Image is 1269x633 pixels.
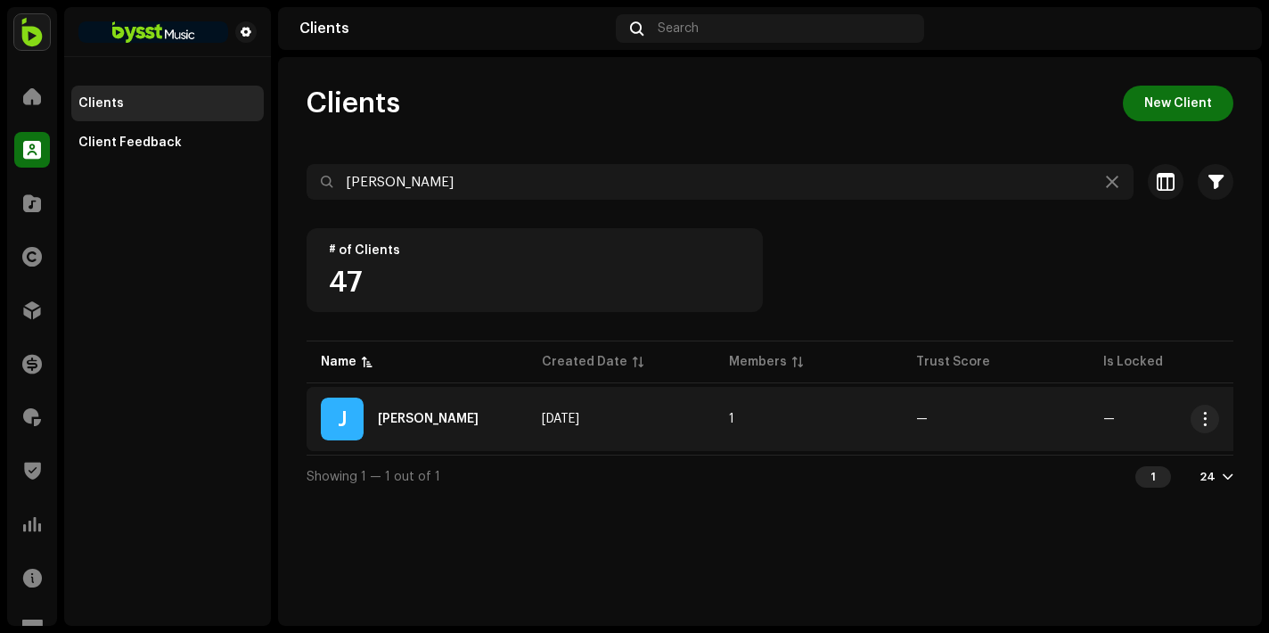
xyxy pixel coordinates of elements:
[78,21,228,43] img: 46b12eb3-9e32-42aa-8e68-3fef02059fc9
[78,136,182,150] div: Client Feedback
[329,243,741,258] div: # of Clients
[1135,466,1171,488] div: 1
[729,413,734,425] span: 1
[78,96,124,111] div: Clients
[1123,86,1233,121] button: New Client
[299,21,609,36] div: Clients
[307,228,763,312] re-o-card-value: # of Clients
[658,21,699,36] span: Search
[14,14,50,50] img: 1101a203-098c-4476-bbd3-7ad6d5604465
[321,353,356,371] div: Name
[1103,413,1262,425] re-a-table-badge: —
[916,413,1075,425] re-a-table-badge: —
[1199,470,1216,484] div: 24
[542,353,627,371] div: Created Date
[729,353,787,371] div: Members
[71,125,264,160] re-m-nav-item: Client Feedback
[542,413,579,425] span: Sep 7, 2025
[321,398,364,440] div: J
[1212,14,1240,43] img: 957c04f4-ba43-4d1e-8c1e-ef1970b466d2
[307,164,1134,200] input: Search
[71,86,264,121] re-m-nav-item: Clients
[1144,86,1212,121] span: New Client
[307,471,440,483] span: Showing 1 — 1 out of 1
[378,413,479,425] div: Janak Thokar
[307,86,400,121] span: Clients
